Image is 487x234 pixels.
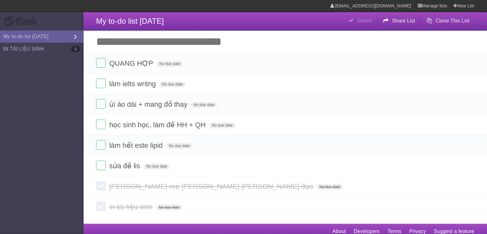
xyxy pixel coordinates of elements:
span: [PERSON_NAME] mẹ [PERSON_NAME] [PERSON_NAME] đạo [109,182,315,190]
button: Clone This List [421,15,474,27]
b: Clone This List [435,18,469,23]
span: No due date [159,81,185,87]
span: No due date [191,102,217,108]
button: Share List [378,15,420,27]
label: Done [96,161,106,170]
span: No due date [209,122,235,128]
label: Done [96,120,106,129]
b: 0 [71,46,80,52]
label: Done [96,58,106,68]
label: Done [96,79,106,88]
span: học sinh học, làm đề HH + QH [109,121,207,129]
span: ủi áo dài + mang đồ thay [109,100,189,108]
span: No due date [166,143,192,149]
span: làm hết este lipid [109,141,164,149]
span: làm ielts writng [109,80,157,88]
label: Done [96,140,106,150]
label: Done [96,181,106,191]
b: Saved [357,18,371,23]
span: My to-do list [DATE] [96,17,164,25]
b: Share List [392,18,415,23]
div: Flask [3,16,42,27]
span: sửa đề lis [109,162,142,170]
span: No due date [144,163,170,169]
span: QUANG HỢP [109,59,155,67]
label: Done [96,202,106,211]
label: Done [96,99,106,109]
span: No due date [317,184,343,190]
span: No due date [157,61,183,67]
span: in tài liệu sinh [109,203,154,211]
span: No due date [156,205,182,210]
